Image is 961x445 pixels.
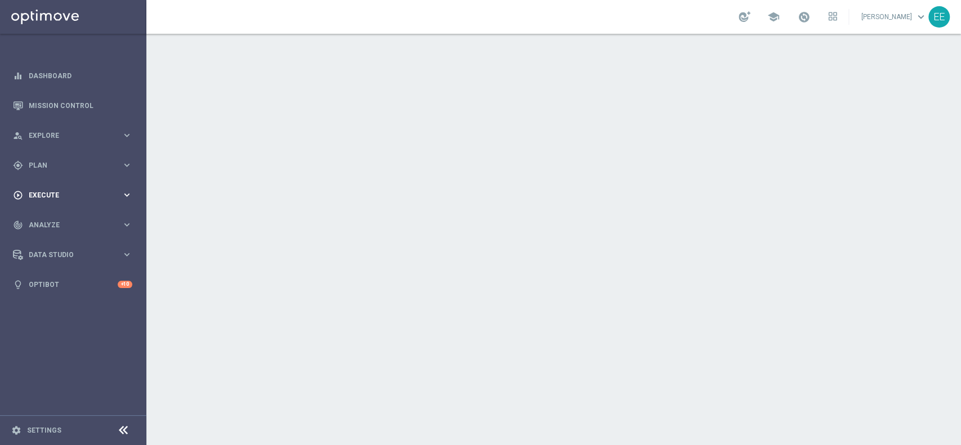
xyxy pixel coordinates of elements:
[27,427,61,434] a: Settings
[13,71,23,81] i: equalizer
[12,191,133,200] button: play_circle_outline Execute keyboard_arrow_right
[13,220,23,230] i: track_changes
[29,192,122,199] span: Execute
[13,91,132,120] div: Mission Control
[767,11,780,23] span: school
[915,11,927,23] span: keyboard_arrow_down
[13,160,23,170] i: gps_fixed
[928,6,950,28] div: EE
[29,269,118,299] a: Optibot
[13,131,23,141] i: person_search
[13,131,122,141] div: Explore
[29,251,122,258] span: Data Studio
[860,8,928,25] a: [PERSON_NAME]keyboard_arrow_down
[13,250,122,260] div: Data Studio
[122,130,132,141] i: keyboard_arrow_right
[122,190,132,200] i: keyboard_arrow_right
[13,190,23,200] i: play_circle_outline
[12,161,133,170] button: gps_fixed Plan keyboard_arrow_right
[13,190,122,200] div: Execute
[13,160,122,170] div: Plan
[13,220,122,230] div: Analyze
[122,160,132,170] i: keyboard_arrow_right
[12,250,133,259] button: Data Studio keyboard_arrow_right
[118,281,132,288] div: +10
[12,221,133,230] button: track_changes Analyze keyboard_arrow_right
[29,91,132,120] a: Mission Control
[11,425,21,435] i: settings
[29,162,122,169] span: Plan
[122,249,132,260] i: keyboard_arrow_right
[29,61,132,91] a: Dashboard
[12,101,133,110] button: Mission Control
[13,61,132,91] div: Dashboard
[29,132,122,139] span: Explore
[122,219,132,230] i: keyboard_arrow_right
[13,269,132,299] div: Optibot
[12,71,133,80] button: equalizer Dashboard
[12,280,133,289] button: lightbulb Optibot +10
[13,280,23,290] i: lightbulb
[29,222,122,228] span: Analyze
[12,131,133,140] button: person_search Explore keyboard_arrow_right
